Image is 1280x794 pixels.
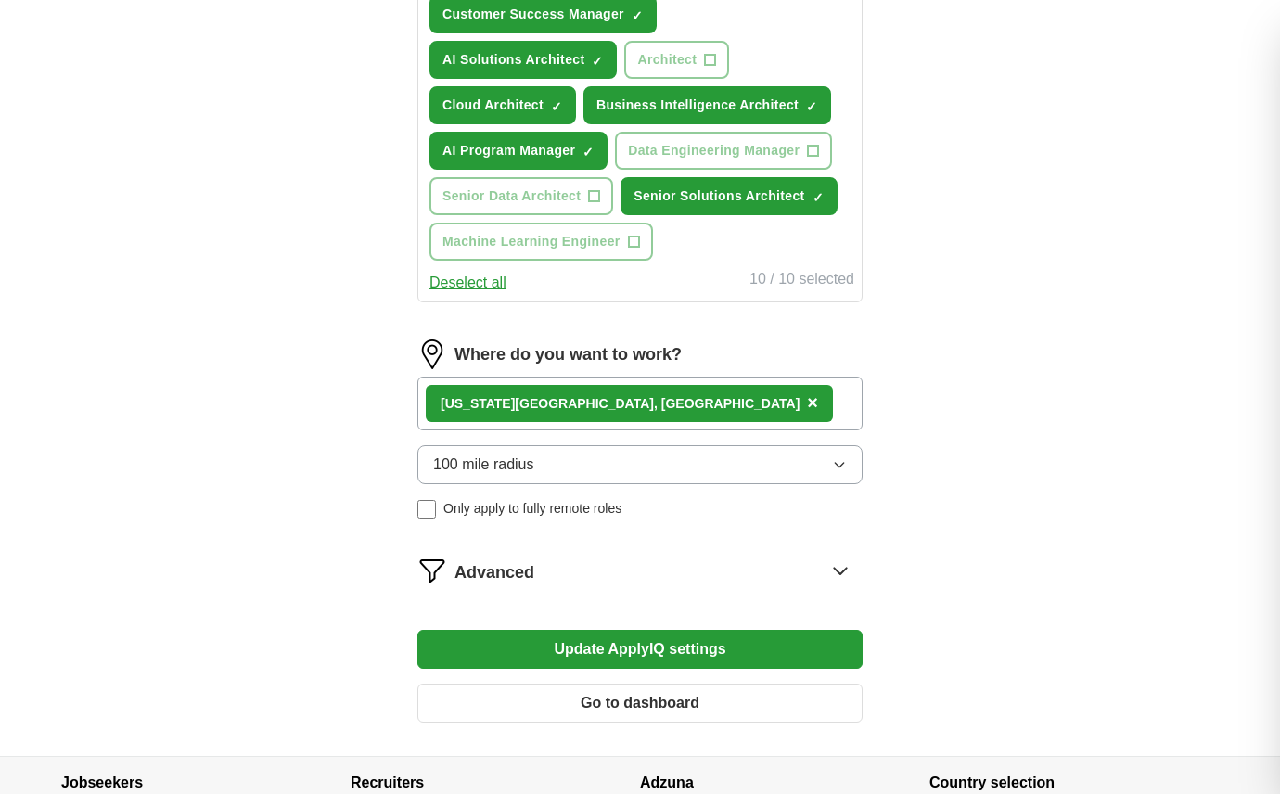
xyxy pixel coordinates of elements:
[813,190,824,205] span: ✓
[429,86,576,124] button: Cloud Architect✓
[634,186,804,206] span: Senior Solutions Architect
[442,141,575,160] span: AI Program Manager
[429,41,617,79] button: AI Solutions Architect✓
[628,141,800,160] span: Data Engineering Manager
[583,86,831,124] button: Business Intelligence Architect✓
[441,394,800,414] div: [US_STATE][GEOGRAPHIC_DATA], [GEOGRAPHIC_DATA]
[442,186,581,206] span: Senior Data Architect
[429,132,608,170] button: AI Program Manager✓
[624,41,729,79] button: Architect
[417,500,436,519] input: Only apply to fully remote roles
[429,177,613,215] button: Senior Data Architect
[615,132,832,170] button: Data Engineering Manager
[749,268,854,294] div: 10 / 10 selected
[429,223,653,261] button: Machine Learning Engineer
[807,390,818,417] button: ×
[551,99,562,114] span: ✓
[592,54,603,69] span: ✓
[429,272,506,294] button: Deselect all
[596,96,799,115] span: Business Intelligence Architect
[443,499,621,519] span: Only apply to fully remote roles
[807,392,818,413] span: ×
[442,96,544,115] span: Cloud Architect
[433,454,534,476] span: 100 mile radius
[442,232,621,251] span: Machine Learning Engineer
[806,99,817,114] span: ✓
[442,5,624,24] span: Customer Success Manager
[621,177,837,215] button: Senior Solutions Architect✓
[417,556,447,585] img: filter
[582,145,594,160] span: ✓
[637,50,697,70] span: Architect
[454,560,534,585] span: Advanced
[417,339,447,369] img: location.png
[417,445,863,484] button: 100 mile radius
[417,630,863,669] button: Update ApplyIQ settings
[632,8,643,23] span: ✓
[454,342,682,367] label: Where do you want to work?
[442,50,584,70] span: AI Solutions Architect
[417,684,863,723] button: Go to dashboard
